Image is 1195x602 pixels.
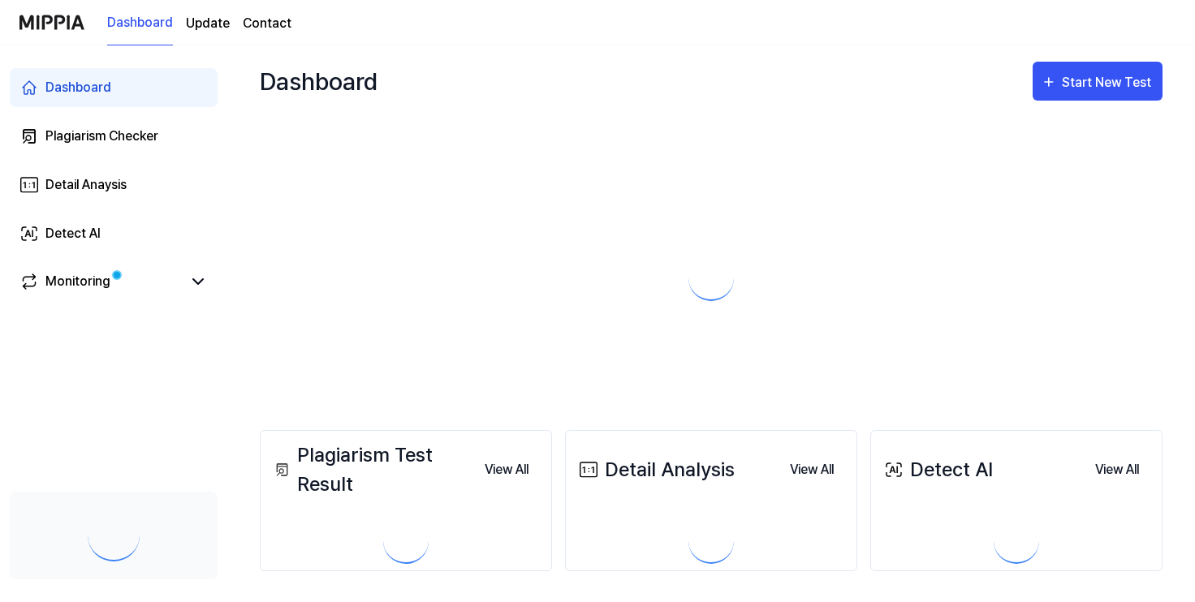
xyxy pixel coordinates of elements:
div: Start New Test [1062,72,1154,93]
a: Dashboard [107,1,173,45]
a: Detect AI [10,214,218,253]
a: Detail Anaysis [10,166,218,204]
div: Plagiarism Checker [45,127,158,146]
div: Dashboard [45,78,111,97]
a: Plagiarism Checker [10,117,218,156]
div: Dashboard [260,62,377,101]
button: View All [1082,454,1152,486]
a: Monitoring [19,272,182,291]
a: Contact [243,14,291,33]
a: View All [777,453,847,486]
div: Detect AI [881,455,993,484]
a: View All [1082,453,1152,486]
div: Plagiarism Test Result [270,441,472,499]
a: Dashboard [10,68,218,107]
a: View All [472,453,541,486]
div: Detail Anaysis [45,175,127,195]
div: Detail Analysis [576,455,735,484]
a: Update [186,14,230,33]
div: Detect AI [45,224,101,243]
button: View All [777,454,847,486]
button: View All [472,454,541,486]
button: Start New Test [1033,62,1163,101]
div: Monitoring [45,272,110,291]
